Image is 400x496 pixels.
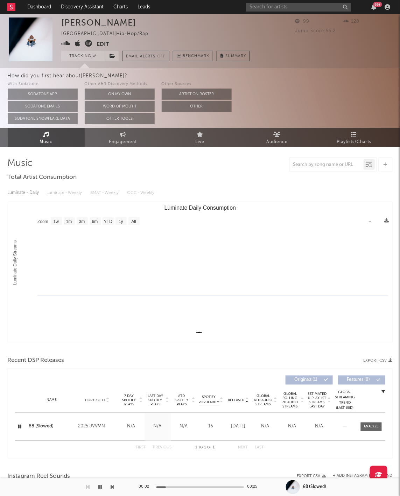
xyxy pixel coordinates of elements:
[61,51,105,61] button: Tracking
[162,128,239,147] a: Live
[146,394,165,407] span: Last Day Spotify Plays
[164,205,236,211] text: Luminate Daily Consumption
[153,446,172,450] button: Previous
[109,138,137,146] span: Engagement
[335,390,356,411] div: Global Streaming Trend (Last 60D)
[8,202,392,342] svg: Luminate Daily Consumption
[266,138,288,146] span: Audience
[85,89,155,100] button: On My Own
[364,358,393,363] button: Export CSV
[290,162,364,168] input: Search by song name or URL
[343,378,375,382] span: Features ( 0 )
[207,446,211,449] span: of
[186,444,224,452] div: 1 1 1
[254,394,273,407] span: Global ATD Audio Streams
[78,422,116,431] div: 2025 JVVMN
[61,18,136,28] div: [PERSON_NAME]
[308,392,327,409] span: Estimated % Playlist Streams Last Day
[281,423,304,430] div: N/A
[97,40,109,49] button: Edit
[66,219,72,224] text: 1m
[199,423,223,430] div: 16
[104,219,112,224] text: YTD
[13,240,17,285] text: Luminate Daily Streams
[198,446,203,449] span: to
[217,51,250,61] button: Summary
[8,173,77,182] span: Total Artist Consumption
[286,376,333,385] button: Originals(1)
[8,128,85,147] a: Music
[254,423,277,430] div: N/A
[333,474,393,478] button: + Add Instagram Reel Sound
[338,376,385,385] button: Features(0)
[120,394,139,407] span: 7 Day Spotify Plays
[295,19,309,24] span: 99
[119,219,123,224] text: 1y
[122,51,169,61] button: Email AlertsOff
[92,219,98,224] text: 6m
[173,51,213,61] a: Benchmark
[61,30,156,38] div: [GEOGRAPHIC_DATA] | Hip-Hop/Rap
[343,19,360,24] span: 128
[373,2,382,7] div: 99 +
[308,423,331,430] div: N/A
[228,398,245,403] span: Released
[162,101,232,112] button: Other
[246,3,351,12] input: Search for artists
[371,4,376,10] button: 99+
[136,446,146,450] button: First
[255,446,264,450] button: Last
[227,423,250,430] div: [DATE]
[8,113,78,124] button: Sodatone Snowflake Data
[8,473,70,481] span: Instagram Reel Sounds
[85,128,162,147] a: Engagement
[29,423,75,430] a: 88 (Slowed)
[295,29,336,33] span: Jump Score: 55.2
[139,483,153,491] div: 00:02
[37,219,48,224] text: Zoom
[290,378,322,382] span: Originals ( 1 )
[79,219,85,224] text: 3m
[238,446,248,450] button: Next
[198,395,219,405] span: Spotify Popularity
[303,484,327,490] div: 88 (Slowed)
[297,474,326,478] button: Export CSV
[316,128,393,147] a: Playlists/Charts
[29,398,75,403] div: Name
[85,101,155,112] button: Word Of Mouth
[85,398,105,403] span: Copyright
[85,80,155,89] div: Other A&R Discovery Methods
[326,474,393,478] div: + Add Instagram Reel Sound
[53,219,59,224] text: 1w
[183,52,209,61] span: Benchmark
[239,128,316,147] a: Audience
[337,138,371,146] span: Playlists/Charts
[8,80,78,89] div: With Sodatone
[8,89,78,100] button: Sodatone App
[157,55,166,58] em: Off
[120,423,143,430] div: N/A
[162,80,232,89] div: Other Sources
[85,113,155,124] button: Other Tools
[247,483,261,491] div: 00:25
[196,138,205,146] span: Live
[146,423,169,430] div: N/A
[173,394,191,407] span: ATD Spotify Plays
[40,138,52,146] span: Music
[162,89,232,100] button: Artist on Roster
[173,423,195,430] div: N/A
[8,356,64,365] span: Recent DSP Releases
[368,219,372,224] text: →
[131,219,136,224] text: All
[8,101,78,112] button: Sodatone Emails
[225,54,246,58] span: Summary
[281,392,300,409] span: Global Rolling 7D Audio Streams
